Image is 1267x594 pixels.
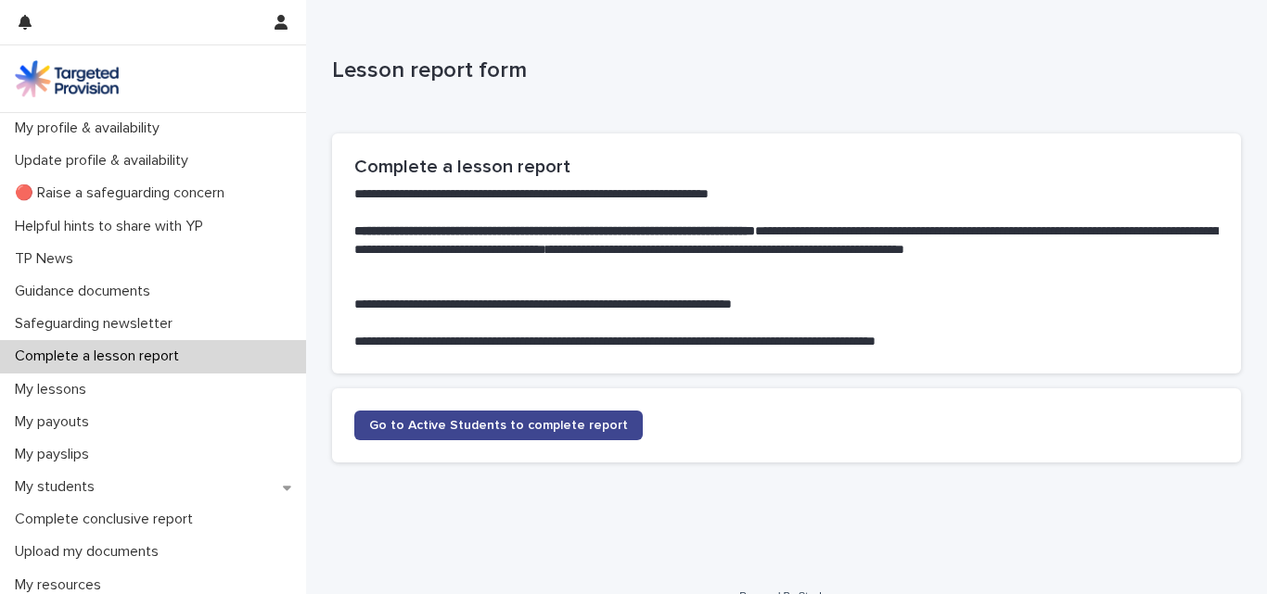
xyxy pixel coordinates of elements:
[15,60,119,97] img: M5nRWzHhSzIhMunXDL62
[354,156,1219,178] h2: Complete a lesson report
[7,446,104,463] p: My payslips
[7,120,174,137] p: My profile & availability
[7,478,109,496] p: My students
[7,283,165,300] p: Guidance documents
[369,419,628,432] span: Go to Active Students to complete report
[7,413,104,431] p: My payouts
[7,152,203,170] p: Update profile & availability
[7,381,101,398] p: My lessons
[7,250,88,268] p: TP News
[7,543,173,561] p: Upload my documents
[7,348,194,365] p: Complete a lesson report
[7,184,239,202] p: 🔴 Raise a safeguarding concern
[7,218,218,235] p: Helpful hints to share with YP
[7,576,116,594] p: My resources
[354,411,643,440] a: Go to Active Students to complete report
[332,57,1234,84] p: Lesson report form
[7,315,187,333] p: Safeguarding newsletter
[7,511,208,528] p: Complete conclusive report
